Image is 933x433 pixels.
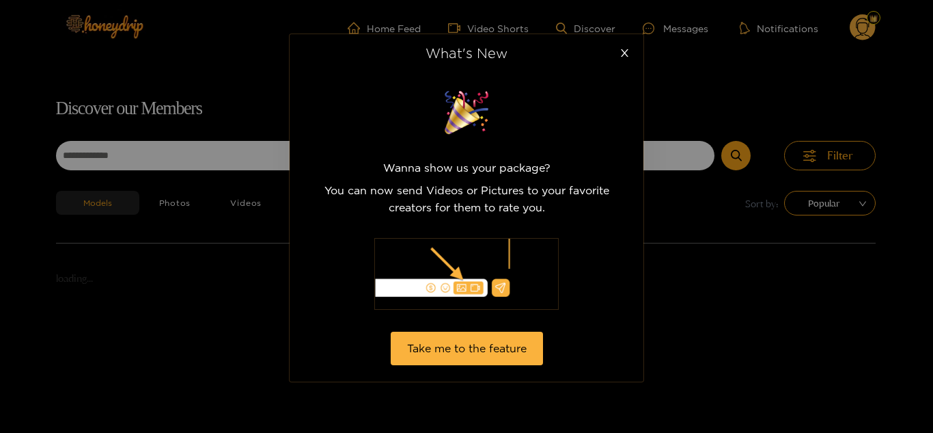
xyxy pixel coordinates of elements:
button: Close [605,34,643,73]
p: You can now send Videos or Pictures to your favorite creators for them to rate you. [306,182,627,216]
div: What's New [306,45,627,60]
img: illustration [374,238,559,310]
p: Wanna show us your package? [306,159,627,176]
img: surprise image [432,88,501,137]
span: close [619,48,630,58]
button: Take me to the feature [391,332,543,365]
